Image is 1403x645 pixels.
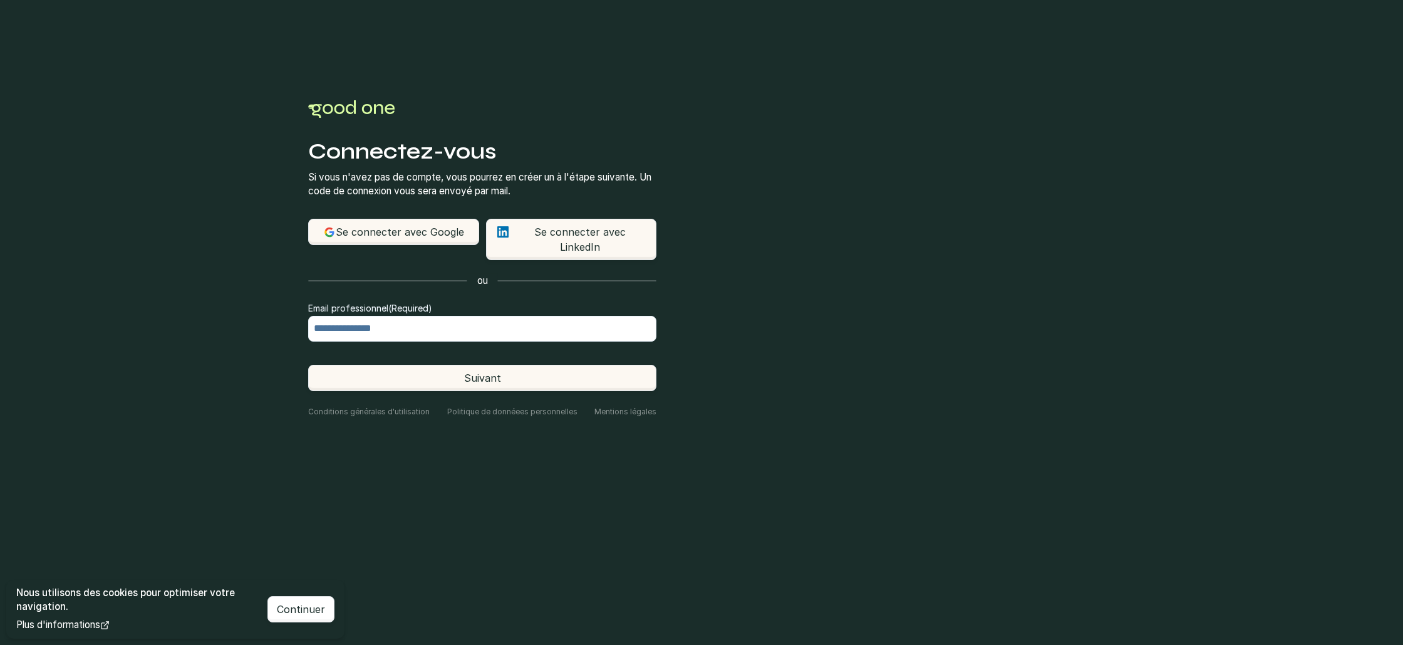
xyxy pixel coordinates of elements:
span: Suivant [464,372,501,384]
span: Email professionnel [308,303,388,313]
button: Continuer [267,596,334,622]
button: Se connecter avec Google [308,219,479,245]
span: Se connecter avec Google [323,226,464,238]
button: Se connecter avec LinkedIn [486,219,657,260]
div: ou [467,274,498,288]
p: Si vous n'avez pas de compte, vous pourrez en créer un à l'étape suivante. Un code de connexion v... [308,170,656,214]
a: Plus d'informations [16,618,252,632]
p: Nous utilisons des cookies pour optimiser votre navigation. [16,586,252,615]
h2: Connectez-vous [308,138,656,165]
button: Suivant [308,365,656,391]
a: Conditions générales d'utilisation [308,406,430,417]
a: Politique de donnéees personnelles [447,406,577,417]
a: Mentions légales [594,406,656,417]
span: Continuer [277,603,325,616]
div: Se connecter avec LinkedIn [495,224,648,254]
span: (Required) [388,303,432,313]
